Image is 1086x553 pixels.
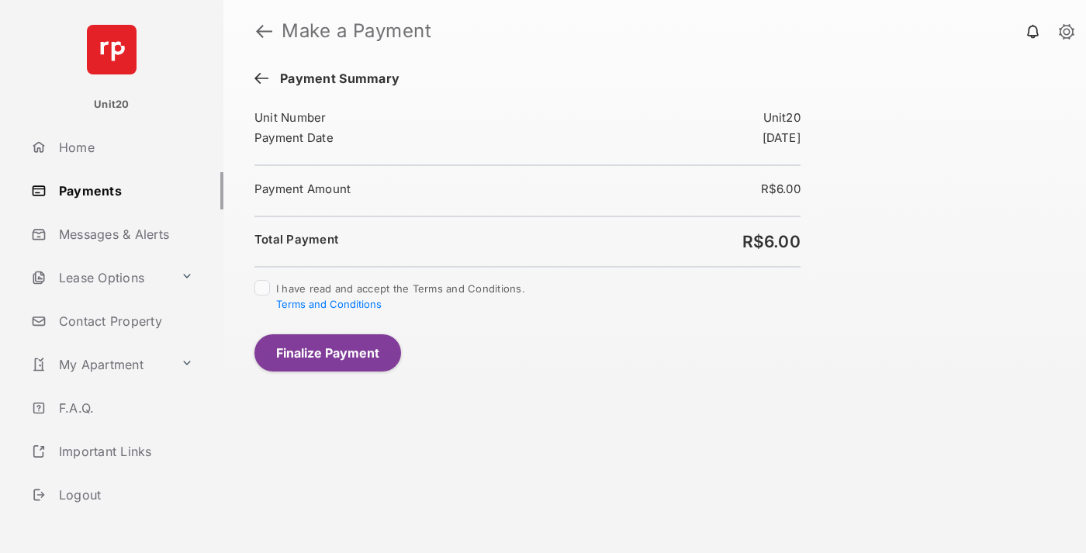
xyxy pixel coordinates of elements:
[25,216,223,253] a: Messages & Alerts
[25,346,175,383] a: My Apartment
[25,129,223,166] a: Home
[276,282,525,310] span: I have read and accept the Terms and Conditions.
[25,302,223,340] a: Contact Property
[282,22,431,40] strong: Make a Payment
[25,476,223,513] a: Logout
[25,172,223,209] a: Payments
[25,259,175,296] a: Lease Options
[254,334,401,372] button: Finalize Payment
[87,25,137,74] img: svg+xml;base64,PHN2ZyB4bWxucz0iaHR0cDovL3d3dy53My5vcmcvMjAwMC9zdmciIHdpZHRoPSI2NCIgaGVpZ2h0PSI2NC...
[272,71,399,88] span: Payment Summary
[94,97,130,112] p: Unit20
[25,433,199,470] a: Important Links
[25,389,223,427] a: F.A.Q.
[276,298,382,310] button: I have read and accept the Terms and Conditions.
